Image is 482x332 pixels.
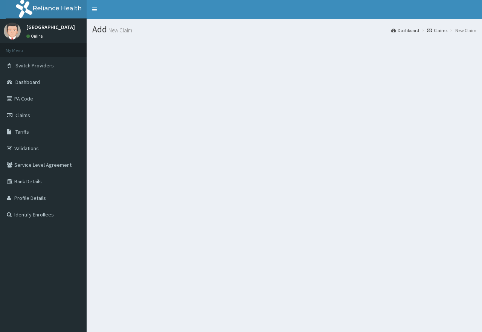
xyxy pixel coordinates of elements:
h1: Add [92,24,476,34]
li: New Claim [448,27,476,34]
p: [GEOGRAPHIC_DATA] [26,24,75,30]
a: Online [26,34,44,39]
a: Claims [427,27,447,34]
span: Dashboard [15,79,40,85]
span: Tariffs [15,128,29,135]
img: User Image [4,23,21,40]
span: Claims [15,112,30,119]
span: Switch Providers [15,62,54,69]
a: Dashboard [391,27,419,34]
small: New Claim [107,27,132,33]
